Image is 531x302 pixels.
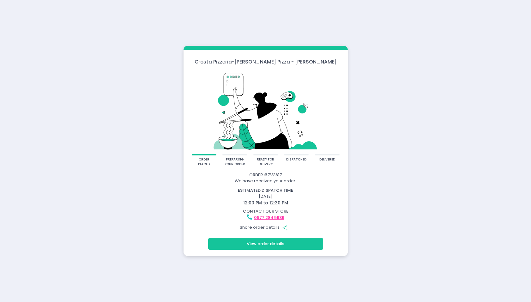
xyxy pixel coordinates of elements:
[225,157,245,166] div: preparing your order
[286,157,306,162] div: dispatched
[184,208,347,214] div: contact our store
[319,157,335,162] div: delivered
[180,187,351,206] div: [DATE]
[194,157,214,166] div: order placed
[184,58,348,65] div: Crosta Pizzeria - [PERSON_NAME] Pizza - [PERSON_NAME]
[184,178,347,184] div: We have received your order.
[243,200,288,206] span: 12:00 PM to 12:30 PM
[208,238,323,250] button: View order details
[184,187,347,194] div: estimated dispatch time
[184,172,347,178] div: Order # 7V3617
[184,221,347,233] div: Share order details
[192,69,340,154] img: talkie
[254,214,284,220] a: 0977 284 5636
[255,157,276,166] div: ready for delivery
